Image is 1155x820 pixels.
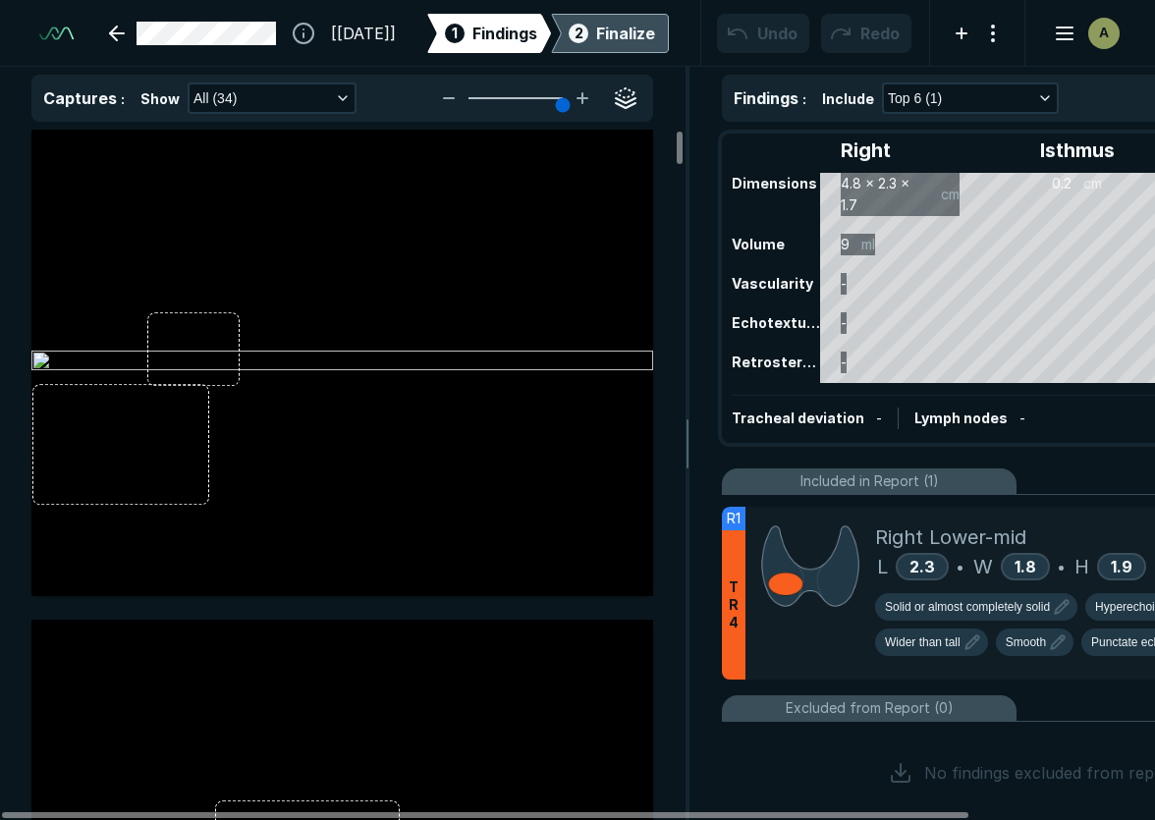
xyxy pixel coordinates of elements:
[1074,552,1089,581] span: H
[1058,555,1065,578] span: •
[575,23,583,43] span: 2
[140,88,180,109] span: Show
[802,90,806,107] span: :
[551,14,669,53] div: 2Finalize
[875,522,1026,552] span: Right Lower-mid
[877,552,888,581] span: L
[732,410,864,426] span: Tracheal deviation
[1015,557,1036,576] span: 1.8
[821,14,911,53] button: Redo
[39,20,74,47] img: See-Mode Logo
[121,90,125,107] span: :
[876,410,882,426] span: -
[1111,557,1132,576] span: 1.9
[727,508,741,529] span: R1
[31,12,82,55] a: See-Mode Logo
[885,633,961,651] span: Wider than tall
[1041,14,1124,53] button: avatar-name
[1088,18,1120,49] div: avatar-name
[717,14,809,53] button: Undo
[734,88,798,108] span: Findings
[761,522,859,610] img: 8N24+JAAAABklEQVQDADs6EdhjZQ1+AAAAAElFTkSuQmCC
[786,697,954,719] span: Excluded from Report (0)
[43,88,117,108] span: Captures
[1099,23,1109,43] span: A
[729,578,739,631] span: T R 4
[1006,633,1046,651] span: Smooth
[888,87,942,109] span: Top 6 (1)
[1019,410,1025,426] span: -
[914,410,1008,426] span: Lymph nodes
[193,87,237,109] span: All (34)
[452,23,458,43] span: 1
[885,598,1050,616] span: Solid or almost completely solid
[427,14,551,53] div: 1Findings
[822,88,874,109] span: Include
[800,470,939,492] span: Included in Report (1)
[973,552,993,581] span: W
[957,555,963,578] span: •
[596,22,655,45] div: Finalize
[472,22,537,45] span: Findings
[909,557,935,576] span: 2.3
[331,22,396,45] span: [[DATE]]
